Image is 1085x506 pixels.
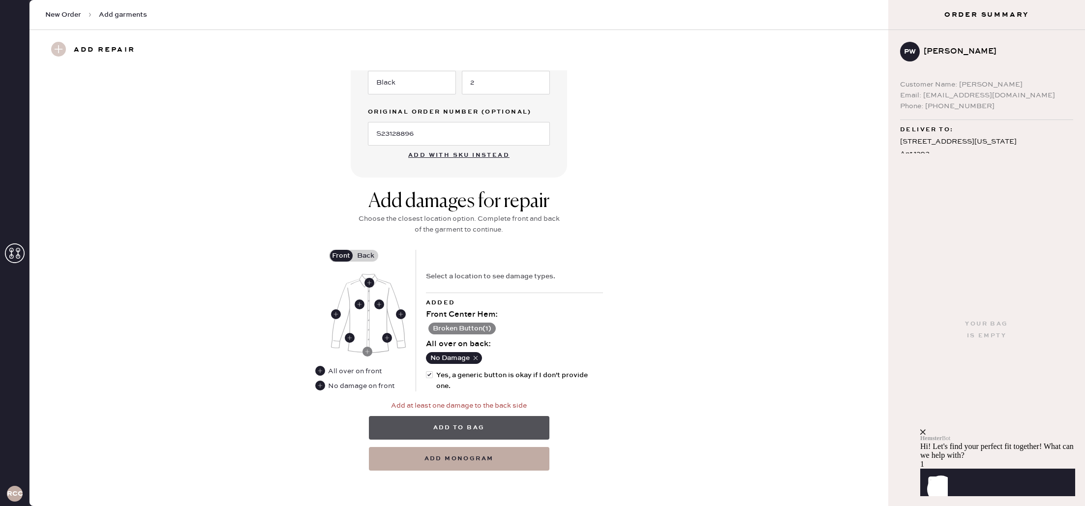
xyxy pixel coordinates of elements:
[900,90,1073,101] div: Email: [EMAIL_ADDRESS][DOMAIN_NAME]
[45,10,81,20] span: New Order
[426,297,603,309] div: Added
[368,71,456,94] input: e.g. Navy
[328,381,394,391] div: No damage on front
[900,124,953,136] span: Deliver to:
[402,146,515,165] button: Add with SKU instead
[426,271,555,282] div: Select a location to see damage types.
[331,274,406,354] img: Garment image
[364,278,374,288] div: Front Center Neckline
[924,46,1065,58] div: [PERSON_NAME]
[900,136,1073,173] div: [STREET_ADDRESS][US_STATE] Apt 1203 [GEOGRAPHIC_DATA] , CO 80203
[7,490,23,497] h3: RCCA
[426,309,603,321] div: Front Center Hem :
[354,250,378,262] label: Back
[328,366,382,377] div: All over on front
[426,352,482,364] button: No Damage
[900,101,1073,112] div: Phone: [PHONE_NUMBER]
[331,309,341,319] div: Front Right Sleeve
[315,381,406,391] div: No damage on front
[345,333,355,343] div: Front Right Seam
[368,122,550,146] input: e.g. 1020304
[374,299,384,309] div: Front Left Body
[362,347,372,357] div: Front Center Hem
[900,79,1073,90] div: Customer Name: [PERSON_NAME]
[888,10,1085,20] h3: Order Summary
[396,309,406,319] div: Front Left Sleeve
[368,106,550,118] label: Original Order Number (Optional)
[436,370,603,391] span: Yes, a generic button is okay if I don't provide one.
[355,299,364,309] div: Front Right Body
[74,42,135,59] h3: Add repair
[965,318,1008,342] div: Your bag is empty
[99,10,147,20] span: Add garments
[356,213,562,235] div: Choose the closest location option. Complete front and back of the garment to continue.
[356,190,562,213] div: Add damages for repair
[920,369,1083,504] iframe: Front Chat
[315,366,394,377] div: All over on front
[382,333,392,343] div: Front Left Seam
[369,416,549,440] button: Add to bag
[428,323,496,334] button: Broken Button(1)
[462,71,550,94] input: e.g. 30R
[904,48,916,55] h3: PW
[369,447,549,471] button: add monogram
[329,250,354,262] label: Front
[426,338,603,350] div: All over on back :
[391,400,527,411] div: Add at least one damage to the back side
